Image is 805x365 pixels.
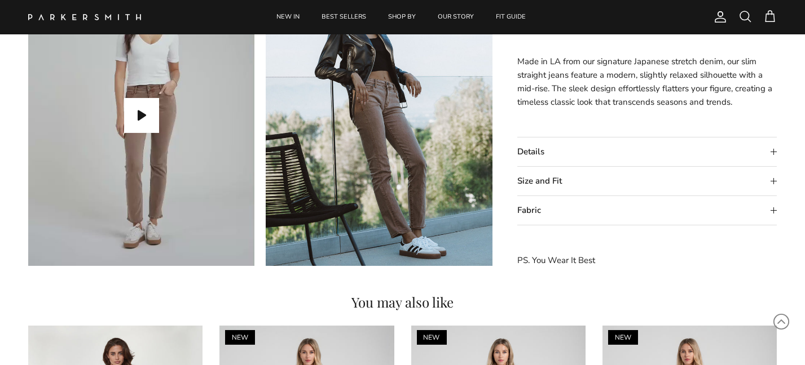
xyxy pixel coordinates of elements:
h4: You may also like [28,295,777,309]
summary: Details [517,137,777,166]
p: PS. You Wear It Best [517,253,777,267]
summary: Fabric [517,196,777,225]
summary: Size and Fit [517,167,777,195]
button: Play video [124,98,159,133]
p: Made in LA from our signature Japanese stretch denim, our slim straight jeans feature a modern, s... [517,55,777,109]
a: Account [709,10,727,24]
svg: Scroll to Top [773,313,790,330]
img: Parker Smith [28,14,141,20]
